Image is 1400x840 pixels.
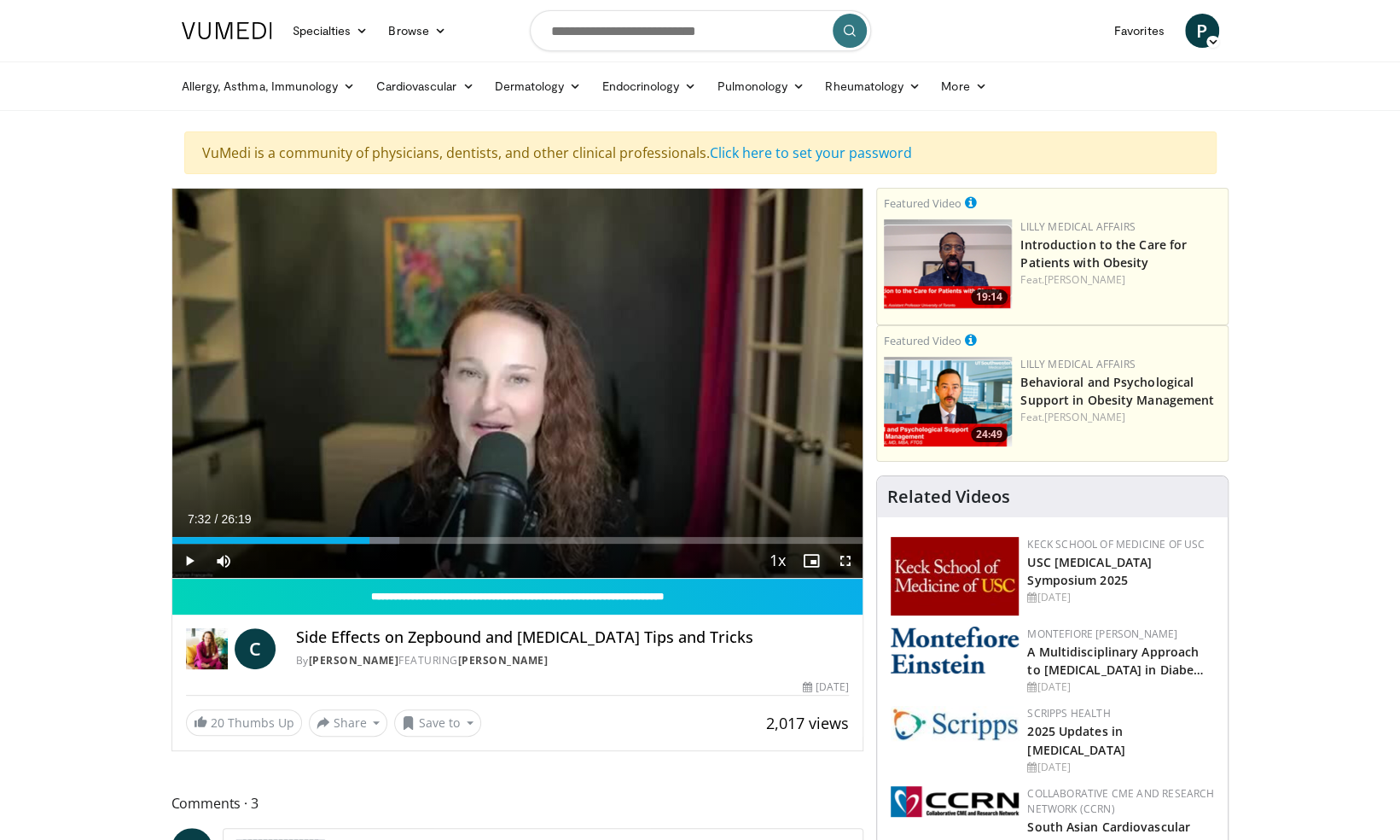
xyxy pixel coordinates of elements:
div: [DATE] [1027,590,1214,605]
a: 2025 Updates in [MEDICAL_DATA] [1027,723,1124,757]
div: VuMedi is a community of physicians, dentists, and other clinical professionals. [184,131,1217,174]
a: [PERSON_NAME] [1044,410,1125,424]
span: 7:32 [188,512,211,526]
a: More [931,69,996,103]
a: Dermatology [485,69,592,103]
h4: Related Videos [887,487,1010,507]
a: Pulmonology [706,69,815,103]
a: Keck School of Medicine of USC [1027,537,1205,551]
a: Click here to set your password [710,143,912,162]
div: [DATE] [1027,760,1214,775]
button: Share [309,709,388,737]
div: Progress Bar [172,537,863,544]
a: 20 Thumbs Up [186,709,302,736]
div: Feat. [1020,410,1221,425]
h4: Side Effects on Zepbound and [MEDICAL_DATA] Tips and Tricks [296,628,849,647]
img: acc2e291-ced4-4dd5-b17b-d06994da28f3.png.150x105_q85_crop-smart_upscale.png [884,219,1012,309]
img: a04ee3ba-8487-4636-b0fb-5e8d268f3737.png.150x105_q85_autocrop_double_scale_upscale_version-0.2.png [891,786,1019,817]
img: 7b941f1f-d101-407a-8bfa-07bd47db01ba.png.150x105_q85_autocrop_double_scale_upscale_version-0.2.jpg [891,537,1019,615]
div: By FEATURING [296,653,849,668]
a: Montefiore [PERSON_NAME] [1027,627,1177,641]
div: [DATE] [1027,680,1214,695]
span: 26:19 [221,512,251,526]
div: [DATE] [803,680,849,695]
a: C [235,628,276,669]
button: Enable picture-in-picture mode [794,544,828,578]
button: Fullscreen [828,544,863,578]
video-js: Video Player [172,189,863,579]
button: Playback Rate [760,544,794,578]
img: VuMedi Logo [182,22,272,39]
span: 2,017 views [766,713,849,733]
button: Save to [394,709,481,737]
span: 20 [211,715,224,731]
a: [PERSON_NAME] [309,653,399,668]
a: Cardiovascular [365,69,484,103]
a: [PERSON_NAME] [1044,272,1125,287]
small: Featured Video [884,333,961,348]
a: Endocrinology [591,69,706,103]
a: Specialties [282,14,379,48]
img: Dr. Carolynn Francavilla [186,628,228,669]
a: Rheumatology [815,69,931,103]
a: Lilly Medical Affairs [1020,357,1136,371]
small: Featured Video [884,195,961,211]
a: A Multidisciplinary Approach to [MEDICAL_DATA] in Diabe… [1027,644,1204,678]
img: c9f2b0b7-b02a-4276-a72a-b0cbb4230bc1.jpg.150x105_q85_autocrop_double_scale_upscale_version-0.2.jpg [891,706,1019,741]
button: Play [172,544,206,578]
a: Collaborative CME and Research Network (CCRN) [1027,786,1214,816]
a: USC [MEDICAL_DATA] Symposium 2025 [1027,554,1152,588]
a: P [1185,14,1219,48]
a: Allergy, Asthma, Immunology [171,69,366,103]
span: 24:49 [971,427,1008,442]
a: Favorites [1104,14,1175,48]
a: [PERSON_NAME] [458,653,549,668]
a: Behavioral and Psychological Support in Obesity Management [1020,374,1214,408]
a: 19:14 [884,219,1012,309]
span: 19:14 [971,289,1008,305]
img: ba3304f6-7838-4e41-9c0f-2e31ebde6754.png.150x105_q85_crop-smart_upscale.png [884,357,1012,446]
a: Browse [378,14,456,48]
div: Feat. [1020,272,1221,288]
button: Mute [206,544,241,578]
span: Comments 3 [171,792,864,814]
a: Introduction to the Care for Patients with Obesity [1020,236,1187,271]
input: Search topics, interventions [530,10,871,51]
span: / [215,512,218,526]
a: Lilly Medical Affairs [1020,219,1136,234]
a: 24:49 [884,357,1012,446]
a: Scripps Health [1027,706,1110,720]
img: b0142b4c-93a1-4b58-8f91-5265c282693c.png.150x105_q85_autocrop_double_scale_upscale_version-0.2.png [891,627,1019,674]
